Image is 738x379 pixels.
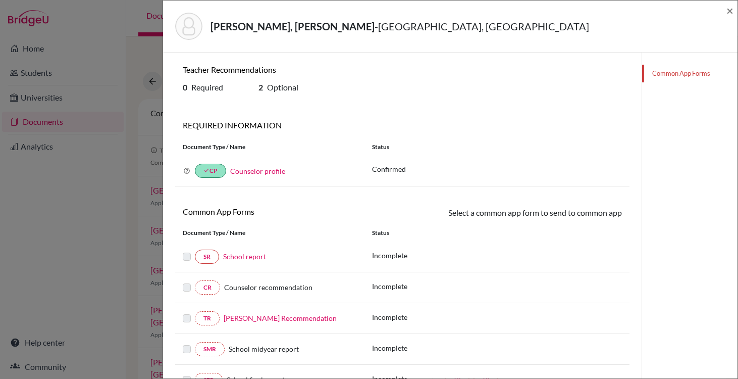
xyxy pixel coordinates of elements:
[229,345,299,353] span: School midyear report
[267,82,298,92] span: Optional
[364,228,629,238] div: Status
[175,228,364,238] div: Document Type / Name
[372,343,407,353] p: Incomplete
[364,143,629,152] div: Status
[230,167,285,175] a: Counselor profile
[642,65,737,82] a: Common App Forms
[402,207,629,220] div: Select a common app form to send to common app
[195,250,219,264] a: SR
[195,164,226,178] a: doneCP
[372,312,407,322] p: Incomplete
[726,3,733,18] span: ×
[183,207,395,216] h6: Common App Forms
[224,283,312,292] span: Counselor recommendation
[224,314,337,322] a: [PERSON_NAME] Recommendation
[258,82,263,92] b: 2
[175,120,629,130] h6: REQUIRED INFORMATION
[195,280,220,295] a: CR
[210,20,375,32] strong: [PERSON_NAME], [PERSON_NAME]
[375,20,589,32] span: - [GEOGRAPHIC_DATA], [GEOGRAPHIC_DATA]
[223,252,266,261] a: School report
[372,281,407,292] p: Incomplete
[203,167,209,173] i: done
[372,164,622,174] p: Confirmed
[183,65,395,74] h6: Teacher Recommendations
[191,82,223,92] span: Required
[726,5,733,17] button: Close
[195,342,225,356] a: SMR
[175,143,364,152] div: Document Type / Name
[183,82,187,92] b: 0
[195,311,220,325] a: TR
[372,250,407,261] p: Incomplete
